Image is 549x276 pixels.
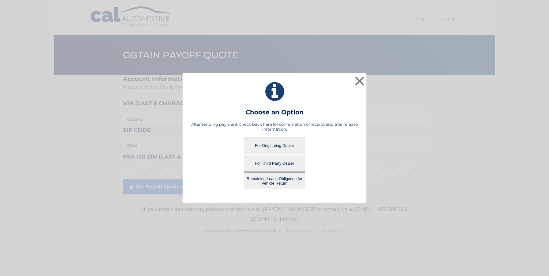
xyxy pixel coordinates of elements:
[244,155,305,172] button: For Third Party Dealer
[244,137,305,154] button: For Originating Dealer
[244,172,305,189] button: Remaining Lease Obligation for Vehicle Return
[190,122,359,132] h5: After sending payment, check back here for confirmation of receipt and title release information.
[246,109,304,119] h3: Choose an Option
[354,75,366,87] button: ×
